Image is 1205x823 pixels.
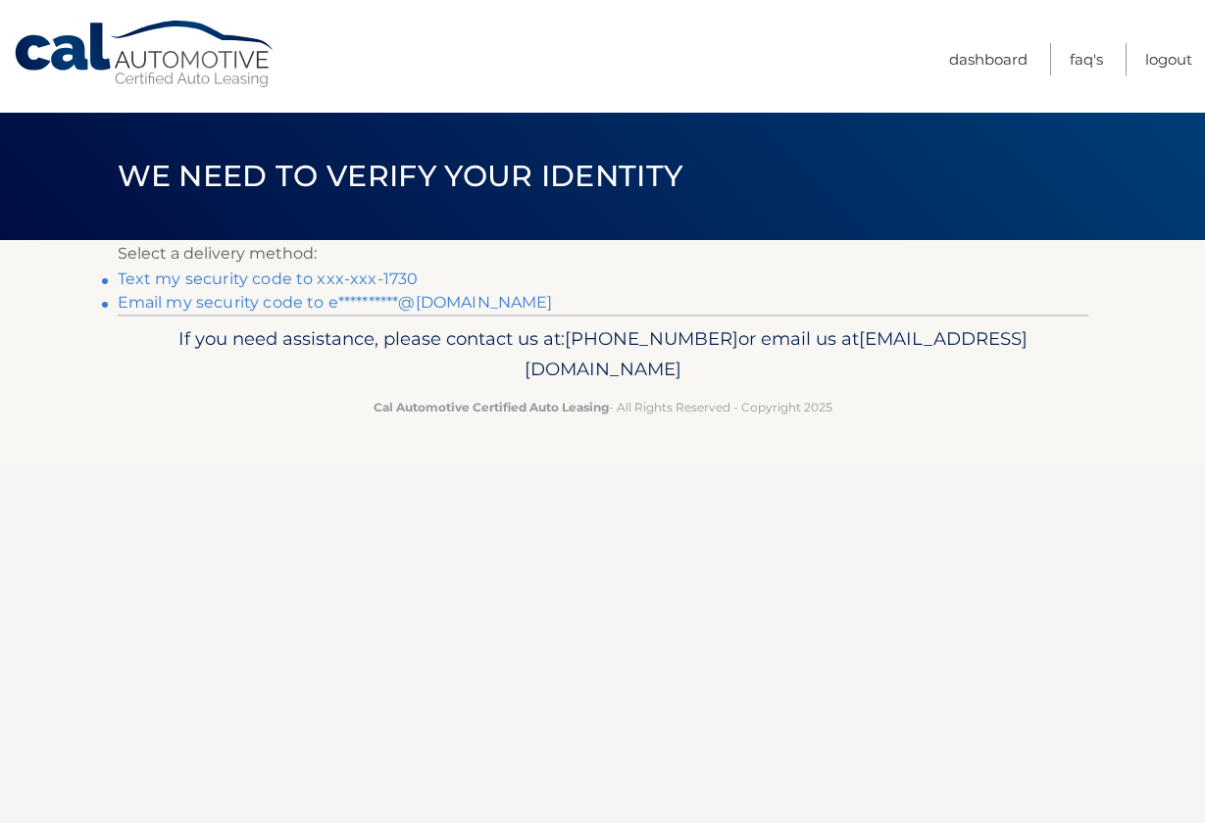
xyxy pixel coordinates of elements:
[13,20,277,89] a: Cal Automotive
[118,269,419,288] a: Text my security code to xxx-xxx-1730
[374,400,609,414] strong: Cal Automotive Certified Auto Leasing
[118,293,553,312] a: Email my security code to e**********@[DOMAIN_NAME]
[1070,43,1103,75] a: FAQ's
[118,240,1088,267] p: Select a delivery method:
[565,327,738,350] span: [PHONE_NUMBER]
[949,43,1028,75] a: Dashboard
[130,323,1076,386] p: If you need assistance, please contact us at: or email us at
[118,158,683,194] span: We need to verify your identity
[130,397,1076,417] p: - All Rights Reserved - Copyright 2025
[1145,43,1192,75] a: Logout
